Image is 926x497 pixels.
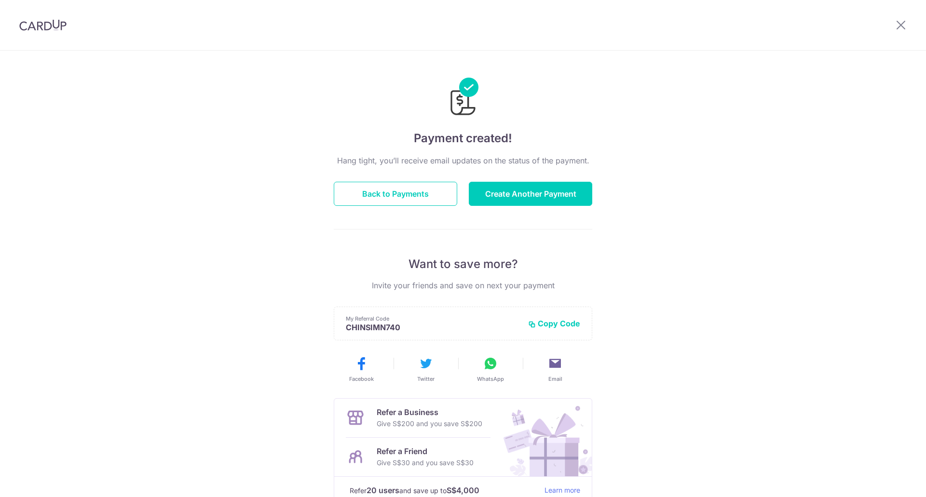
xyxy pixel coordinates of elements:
[447,484,479,496] strong: S$4,000
[367,484,399,496] strong: 20 users
[377,418,482,430] p: Give S$200 and you save S$200
[334,130,592,147] h4: Payment created!
[334,256,592,272] p: Want to save more?
[417,375,435,383] span: Twitter
[334,155,592,166] p: Hang tight, you’ll receive email updates on the status of the payment.
[548,375,562,383] span: Email
[19,19,67,31] img: CardUp
[350,484,537,497] p: Refer and save up to
[377,445,474,457] p: Refer a Friend
[494,399,592,476] img: Refer
[397,356,454,383] button: Twitter
[545,484,580,497] a: Learn more
[462,356,519,383] button: WhatsApp
[527,356,584,383] button: Email
[346,322,520,332] p: CHINSIMN740
[346,315,520,322] p: My Referral Code
[334,182,457,206] button: Back to Payments
[349,375,374,383] span: Facebook
[477,375,504,383] span: WhatsApp
[377,457,474,469] p: Give S$30 and you save S$30
[448,78,478,118] img: Payments
[334,280,592,291] p: Invite your friends and save on next your payment
[333,356,390,383] button: Facebook
[528,319,580,328] button: Copy Code
[377,406,482,418] p: Refer a Business
[469,182,592,206] button: Create Another Payment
